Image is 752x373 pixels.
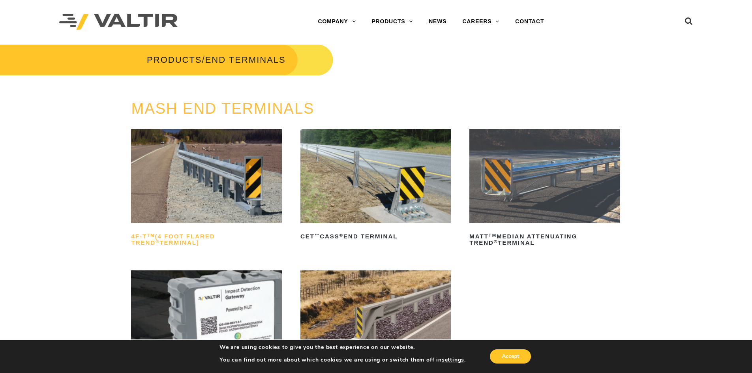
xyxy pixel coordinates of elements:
[489,233,497,238] sup: TM
[300,129,451,243] a: CET™CASS®End Terminal
[421,14,454,30] a: NEWS
[147,233,155,238] sup: TM
[310,14,364,30] a: COMPANY
[156,239,159,244] sup: ®
[300,230,451,243] h2: CET CASS End Terminal
[315,233,320,238] sup: ™
[59,14,178,30] img: Valtir
[490,349,531,364] button: Accept
[469,230,620,249] h2: MATT Median Attenuating TREND Terminal
[131,129,281,249] a: 4F-TTM(4 Foot Flared TREND®Terminal)
[469,129,620,249] a: MATTTMMedian Attenuating TREND®Terminal
[364,14,421,30] a: PRODUCTS
[300,270,451,364] img: SoftStop System End Terminal
[454,14,507,30] a: CAREERS
[507,14,552,30] a: CONTACT
[131,100,314,117] a: MASH END TERMINALS
[205,55,286,65] span: END TERMINALS
[494,239,498,244] sup: ®
[131,230,281,249] h2: 4F-T (4 Foot Flared TREND Terminal)
[442,356,464,364] button: settings
[219,344,466,351] p: We are using cookies to give you the best experience on our website.
[219,356,466,364] p: You can find out more about which cookies we are using or switch them off in .
[147,55,202,65] a: PRODUCTS
[339,233,343,238] sup: ®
